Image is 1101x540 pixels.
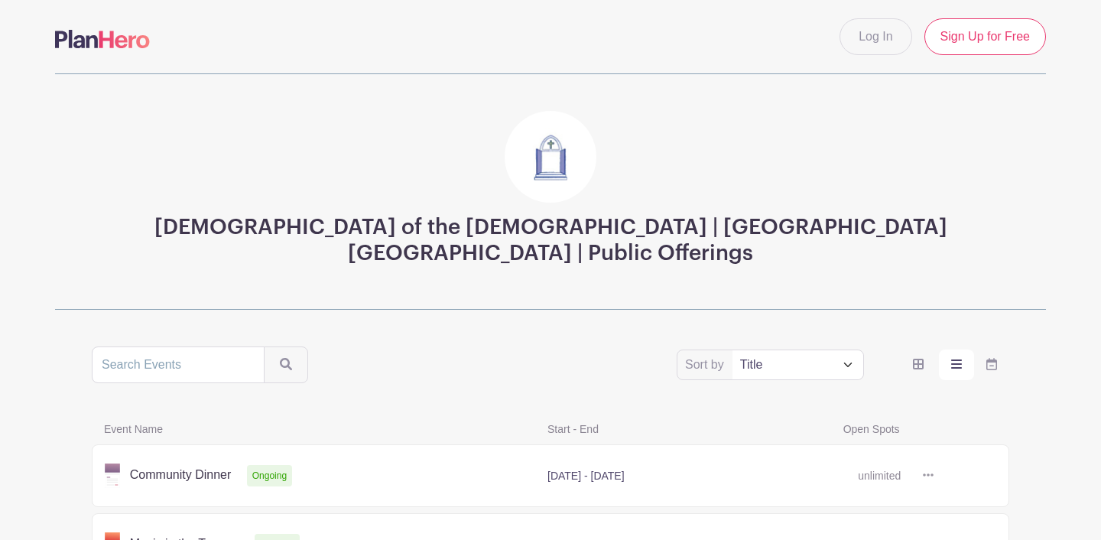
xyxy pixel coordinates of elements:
a: Log In [840,18,911,55]
h3: [DEMOGRAPHIC_DATA] of the [DEMOGRAPHIC_DATA] | [GEOGRAPHIC_DATA] [GEOGRAPHIC_DATA] | Public Offer... [92,215,1009,266]
img: logo-507f7623f17ff9eddc593b1ce0a138ce2505c220e1c5a4e2b4648c50719b7d32.svg [55,30,150,48]
a: Sign Up for Free [924,18,1046,55]
span: Event Name [95,420,538,438]
img: Doors3.jpg [505,111,596,203]
input: Search Events [92,346,265,383]
label: Sort by [685,356,729,374]
div: order and view [901,350,1009,380]
span: Start - End [538,420,834,438]
span: Open Spots [834,420,982,438]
